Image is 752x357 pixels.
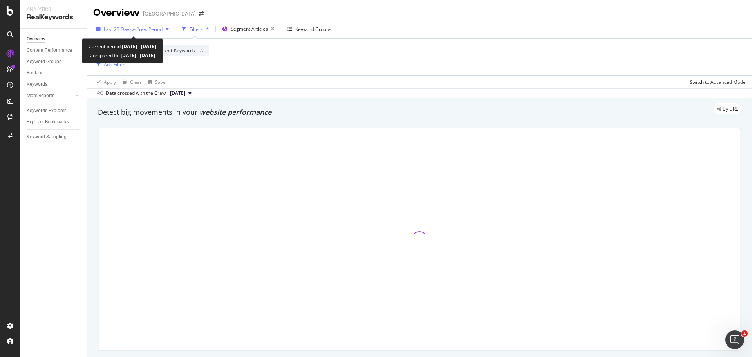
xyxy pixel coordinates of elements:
div: RealKeywords [27,13,80,22]
div: Explorer Bookmarks [27,118,69,126]
button: Switch to Advanced Mode [687,76,746,88]
span: = [196,47,199,54]
b: [DATE] - [DATE] [122,43,156,50]
button: Add Filter [93,60,125,69]
div: Keywords Explorer [27,107,66,115]
div: Current period: [89,42,156,51]
span: Keywords [174,47,195,54]
button: Keyword Groups [284,23,334,35]
div: Save [155,79,166,85]
div: Compared to: [90,51,155,60]
b: [DATE] - [DATE] [119,52,155,59]
a: Explorer Bookmarks [27,118,81,126]
div: legacy label [714,103,741,114]
div: Data crossed with the Crawl [106,90,167,97]
div: More Reports [27,92,54,100]
div: Switch to Advanced Mode [690,79,746,85]
div: Keywords [27,80,47,89]
a: Ranking [27,69,81,77]
div: Overview [27,35,45,43]
span: Last 28 Days [104,26,132,33]
div: Keyword Groups [27,58,61,66]
iframe: Intercom live chat [725,330,744,349]
span: Segment: Articles [231,25,268,32]
a: Keywords [27,80,81,89]
span: and [164,47,172,54]
button: Filters [179,23,212,35]
div: Overview [93,6,140,20]
div: Keyword Groups [295,26,331,33]
button: [DATE] [167,89,195,98]
button: Last 28 DaysvsPrev. Period [93,23,172,35]
span: By URL [723,107,738,111]
a: Content Performance [27,46,81,54]
button: Segment:Articles [219,23,278,35]
div: Content Performance [27,46,72,54]
span: 1 [741,330,748,337]
a: Keyword Groups [27,58,81,66]
div: Analytics [27,6,80,13]
div: Add Filter [104,61,125,68]
div: Ranking [27,69,44,77]
button: Clear [119,76,142,88]
div: arrow-right-arrow-left [199,11,204,16]
a: Overview [27,35,81,43]
span: vs Prev. Period [132,26,163,33]
a: Keyword Sampling [27,133,81,141]
a: More Reports [27,92,73,100]
div: [GEOGRAPHIC_DATA] [143,10,196,18]
button: Apply [93,76,116,88]
a: Keywords Explorer [27,107,81,115]
div: Keyword Sampling [27,133,67,141]
div: Apply [104,79,116,85]
span: All [200,45,206,56]
button: Save [145,76,166,88]
span: 2025 Aug. 31st [170,90,185,97]
div: Clear [130,79,142,85]
div: Filters [190,26,203,33]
